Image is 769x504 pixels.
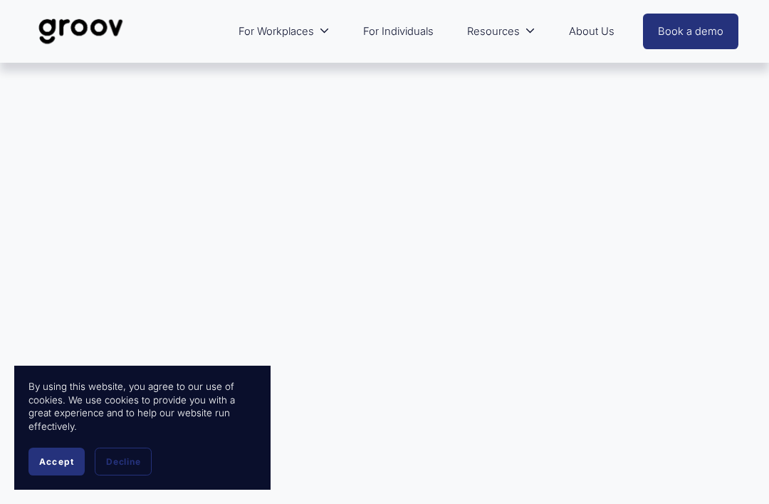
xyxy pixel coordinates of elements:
[31,8,131,55] img: Groov | Unlock Human Potential at Work and in Life
[28,380,256,433] p: By using this website, you agree to our use of cookies. We use cookies to provide you with a grea...
[95,448,152,475] button: Decline
[231,15,337,48] a: folder dropdown
[106,456,140,467] span: Decline
[14,366,271,490] section: Cookie banner
[460,15,543,48] a: folder dropdown
[39,456,74,467] span: Accept
[239,22,314,41] span: For Workplaces
[356,15,441,48] a: For Individuals
[562,15,622,48] a: About Us
[467,22,520,41] span: Resources
[643,14,738,49] a: Book a demo
[28,448,85,475] button: Accept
